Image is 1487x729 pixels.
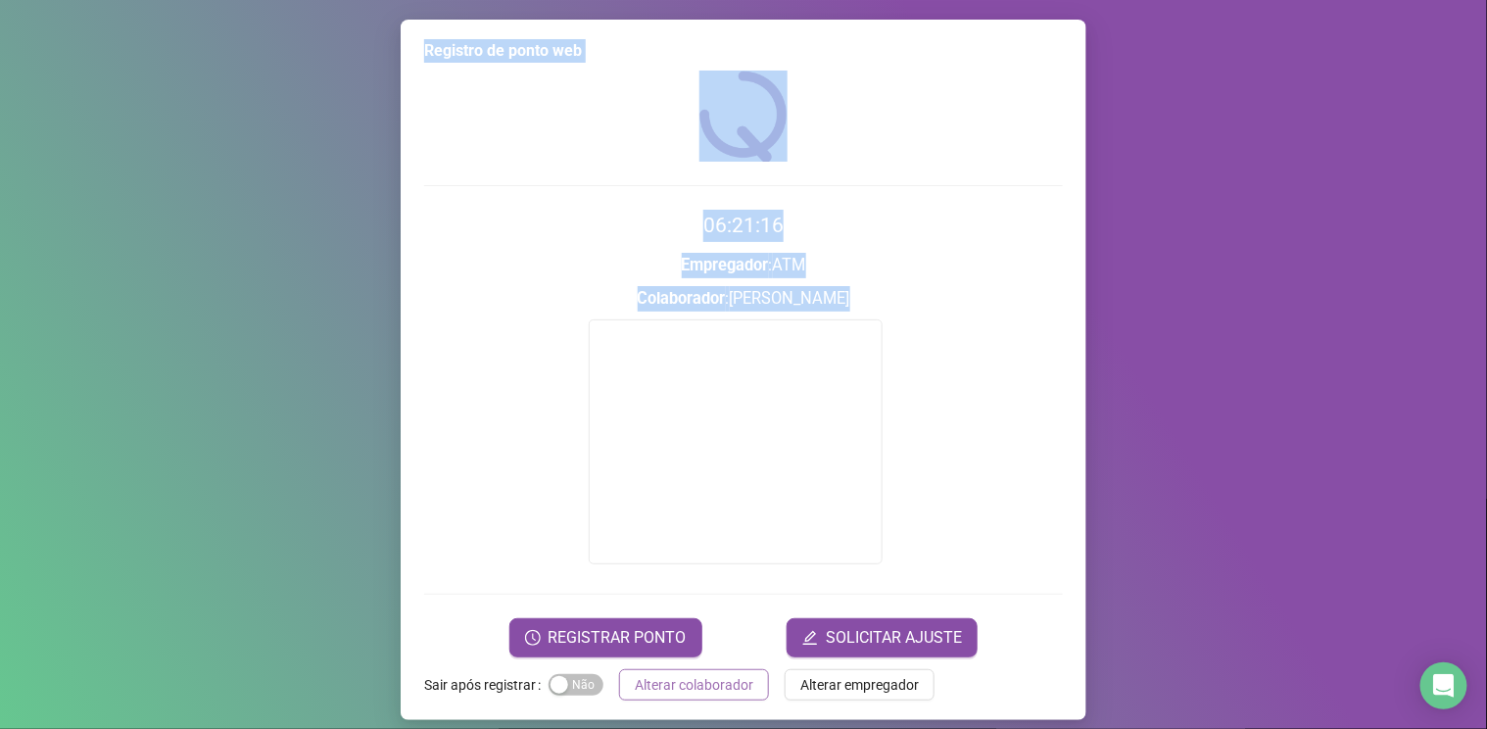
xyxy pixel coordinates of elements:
[635,674,753,696] span: Alterar colaborador
[699,71,788,162] img: QRPoint
[802,630,818,646] span: edit
[549,626,687,650] span: REGISTRAR PONTO
[424,669,549,701] label: Sair após registrar
[525,630,541,646] span: clock-circle
[638,289,726,308] strong: Colaborador
[787,618,978,657] button: editSOLICITAR AJUSTE
[509,618,702,657] button: REGISTRAR PONTO
[785,669,935,701] button: Alterar empregador
[424,39,1063,63] div: Registro de ponto web
[703,214,784,237] time: 06:21:16
[1420,662,1467,709] div: Open Intercom Messenger
[682,256,769,274] strong: Empregador
[826,626,962,650] span: SOLICITAR AJUSTE
[424,286,1063,312] h3: : [PERSON_NAME]
[424,253,1063,278] h3: : ATM
[619,669,769,701] button: Alterar colaborador
[800,674,919,696] span: Alterar empregador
